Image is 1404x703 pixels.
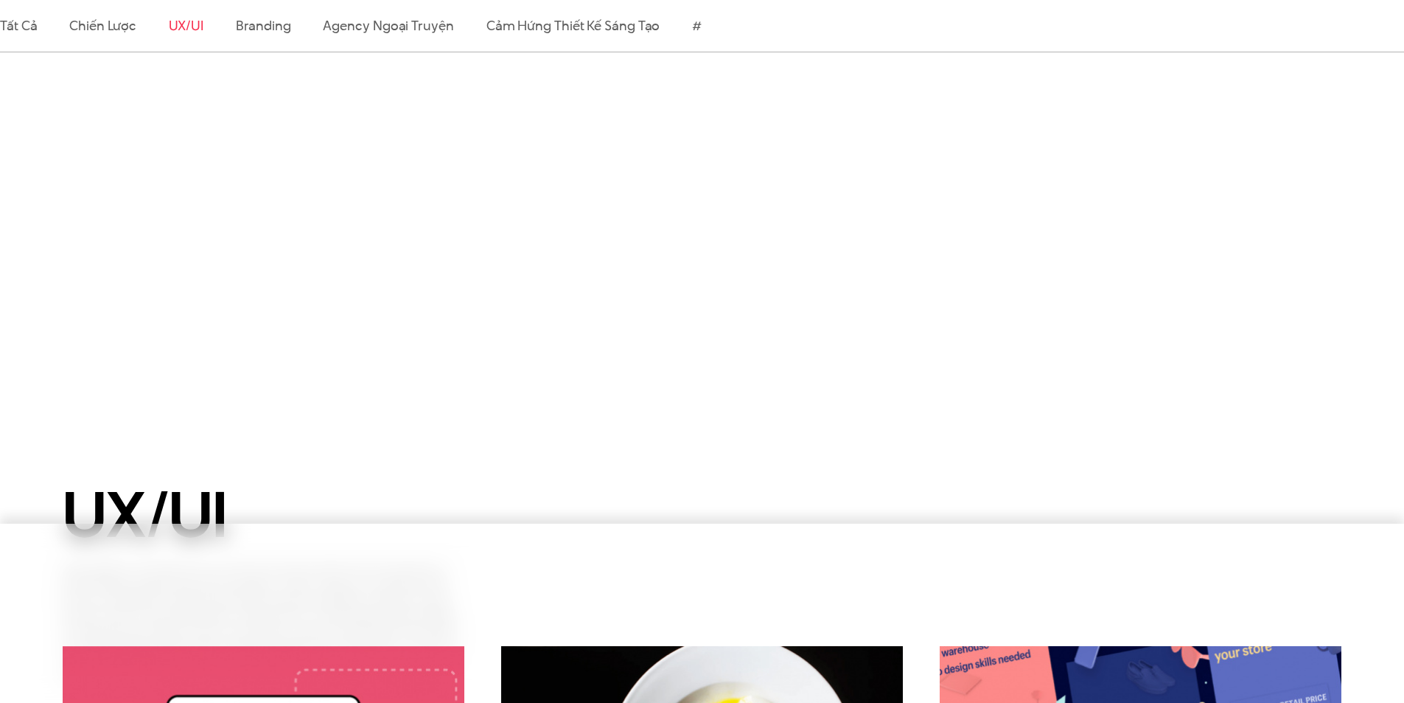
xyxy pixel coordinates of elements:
[692,16,702,35] a: #
[323,16,453,35] a: Agency ngoại truyện
[486,16,660,35] a: Cảm hứng thiết kế sáng tạo
[169,16,204,35] a: UX/UI
[69,16,136,35] a: Chiến lược
[236,16,290,35] a: Branding
[63,480,464,548] h1: UX/UI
